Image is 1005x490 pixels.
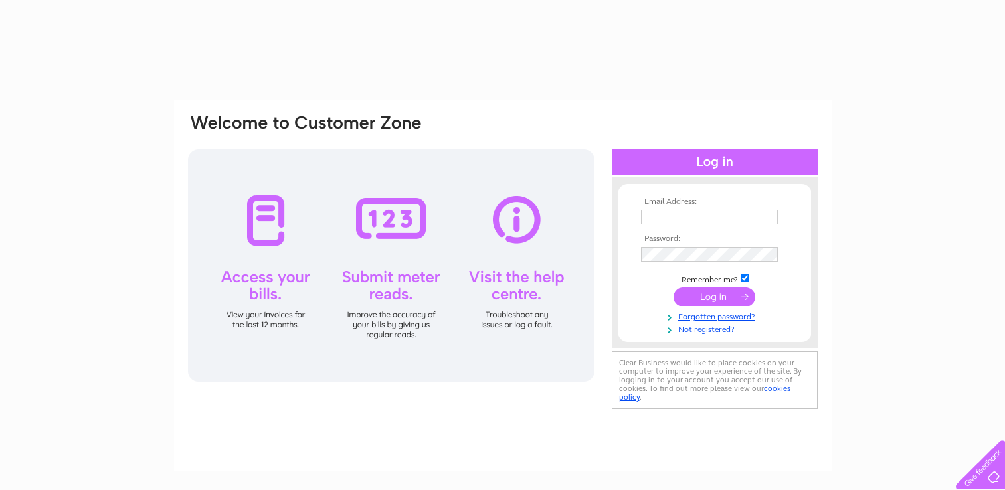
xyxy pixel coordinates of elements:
a: cookies policy [619,384,790,402]
a: Forgotten password? [641,309,792,322]
a: Not registered? [641,322,792,335]
th: Email Address: [638,197,792,206]
td: Remember me? [638,272,792,285]
div: Clear Business would like to place cookies on your computer to improve your experience of the sit... [612,351,818,409]
th: Password: [638,234,792,244]
input: Submit [674,287,755,306]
